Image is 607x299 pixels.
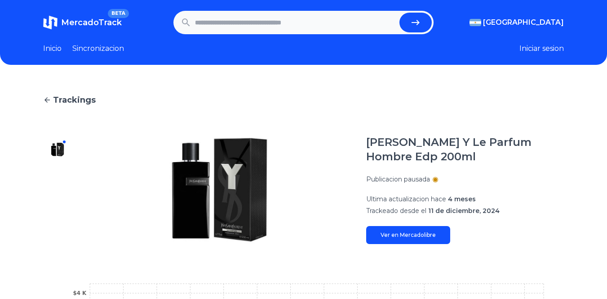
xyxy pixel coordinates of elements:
[366,175,430,184] p: Publicacion pausada
[519,43,564,54] button: Iniciar sesion
[366,226,450,244] a: Ver en Mercadolibre
[366,207,426,215] span: Trackeado desde el
[43,15,58,30] img: MercadoTrack
[428,207,500,215] span: 11 de diciembre, 2024
[61,18,122,27] span: MercadoTrack
[90,135,348,244] img: Yves Saint Laurent Y Le Parfum Hombre Edp 200ml
[73,290,87,296] tspan: $4 K
[43,15,122,30] a: MercadoTrackBETA
[470,17,564,28] button: [GEOGRAPHIC_DATA]
[366,135,564,164] h1: [PERSON_NAME] Y Le Parfum Hombre Edp 200ml
[470,19,481,26] img: Argentina
[43,94,564,106] a: Trackings
[72,43,124,54] a: Sincronizacion
[43,43,62,54] a: Inicio
[448,195,476,203] span: 4 meses
[108,9,129,18] span: BETA
[50,142,65,157] img: Yves Saint Laurent Y Le Parfum Hombre Edp 200ml
[366,195,446,203] span: Ultima actualizacion hace
[483,17,564,28] span: [GEOGRAPHIC_DATA]
[53,94,96,106] span: Trackings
